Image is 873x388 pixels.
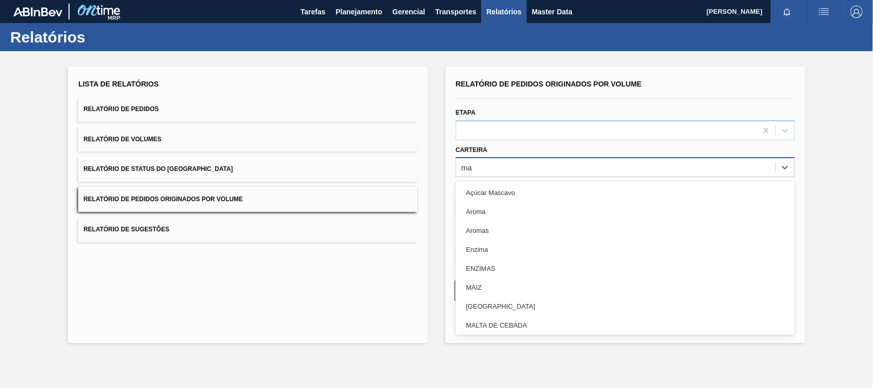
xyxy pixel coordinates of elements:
[456,240,795,259] div: Enzima
[78,217,417,242] button: Relatório de Sugestões
[456,109,476,116] label: Etapa
[10,31,192,43] h1: Relatórios
[456,146,487,154] label: Carteira
[456,183,795,202] div: Açúcar Mascavo
[456,316,795,335] div: MALTA DE CEBADA
[771,5,803,19] button: Notificações
[78,187,417,212] button: Relatório de Pedidos Originados por Volume
[393,6,426,18] span: Gerencial
[13,7,62,16] img: TNhmsLtSVTkK8tSr43FrP2fwEKptu5GPRR3wAAAABJRU5ErkJggg==
[83,165,233,173] span: Relatório de Status do [GEOGRAPHIC_DATA]
[78,157,417,182] button: Relatório de Status do [GEOGRAPHIC_DATA]
[818,6,830,18] img: userActions
[456,202,795,221] div: Aroma
[83,226,169,233] span: Relatório de Sugestões
[83,136,161,143] span: Relatório de Volumes
[532,6,572,18] span: Master Data
[456,278,795,297] div: MAIZ
[850,6,863,18] img: Logout
[78,97,417,122] button: Relatório de Pedidos
[455,281,620,301] button: Limpar
[486,6,521,18] span: Relatórios
[78,127,417,152] button: Relatório de Volumes
[456,221,795,240] div: Aromas
[456,297,795,316] div: [GEOGRAPHIC_DATA]
[301,6,326,18] span: Tarefas
[335,6,382,18] span: Planejamento
[456,80,642,88] span: Relatório de Pedidos Originados por Volume
[78,80,159,88] span: Lista de Relatórios
[83,196,243,203] span: Relatório de Pedidos Originados por Volume
[456,259,795,278] div: ENZIMAS
[435,6,476,18] span: Transportes
[83,105,159,113] span: Relatório de Pedidos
